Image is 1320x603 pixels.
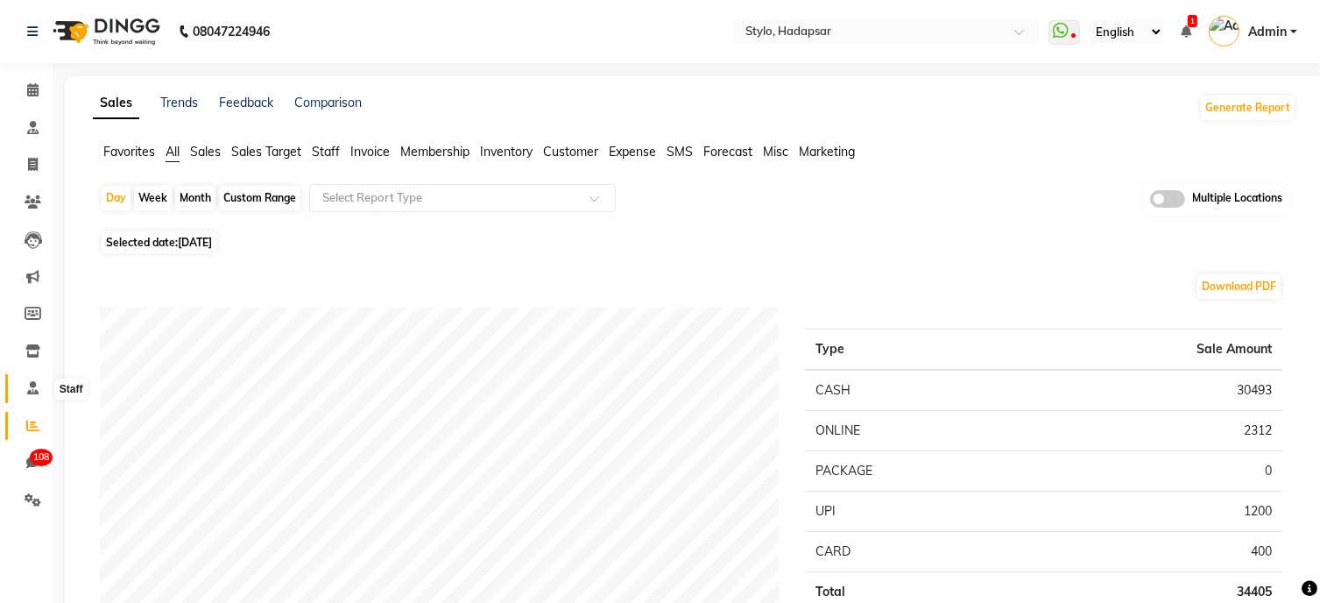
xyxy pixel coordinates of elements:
[1248,23,1287,41] span: Admin
[805,450,1019,491] td: PACKAGE
[231,144,301,160] span: Sales Target
[160,95,198,110] a: Trends
[1019,329,1282,370] th: Sale Amount
[5,449,47,478] a: 108
[102,231,216,253] span: Selected date:
[480,144,533,160] span: Inventory
[1019,491,1282,531] td: 1200
[175,186,215,210] div: Month
[219,186,300,210] div: Custom Range
[103,144,155,160] span: Favorites
[102,186,131,210] div: Day
[805,531,1019,571] td: CARD
[294,95,362,110] a: Comparison
[1197,274,1281,299] button: Download PDF
[543,144,598,160] span: Customer
[178,236,212,249] span: [DATE]
[1019,450,1282,491] td: 0
[55,380,88,401] div: Staff
[219,95,273,110] a: Feedback
[805,329,1019,370] th: Type
[134,186,172,210] div: Week
[350,144,390,160] span: Invoice
[1188,15,1197,27] span: 1
[703,144,752,160] span: Forecast
[1019,410,1282,450] td: 2312
[667,144,693,160] span: SMS
[805,491,1019,531] td: UPI
[763,144,788,160] span: Misc
[805,410,1019,450] td: ONLINE
[799,144,855,160] span: Marketing
[45,7,165,56] img: logo
[1181,24,1191,39] a: 1
[1019,531,1282,571] td: 400
[93,88,139,119] a: Sales
[312,144,340,160] span: Staff
[30,449,53,466] span: 108
[400,144,469,160] span: Membership
[1209,16,1239,46] img: Admin
[190,144,221,160] span: Sales
[1019,370,1282,411] td: 30493
[1192,190,1282,208] span: Multiple Locations
[609,144,656,160] span: Expense
[166,144,180,160] span: All
[1201,96,1295,120] button: Generate Report
[193,7,270,56] b: 08047224946
[805,370,1019,411] td: CASH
